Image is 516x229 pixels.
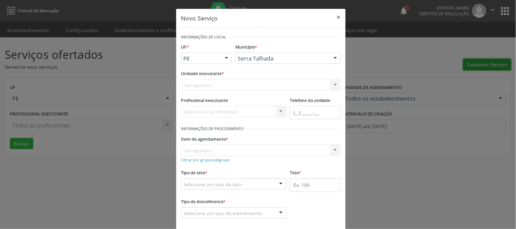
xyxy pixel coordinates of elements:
label: Profissional executante [181,95,228,106]
label: UF [181,42,189,53]
input: Ex. 100 [290,178,341,192]
label: Município [235,42,257,53]
small: Filtrar por grupo/subgrupo [181,157,230,162]
span: Selecione um tipo de teto [183,181,242,188]
button: Close [332,9,346,25]
label: Tipo de teto [181,168,207,178]
input: (__) _____-___ [290,106,341,119]
small: Informações de Local [181,34,226,40]
label: Tipo de Atendimento [181,197,226,207]
label: Item de agendamento [181,134,228,144]
a: Filtrar por grupo/subgrupo [181,156,230,163]
span: PE [183,55,218,62]
span: Selecione um tipo de atendimento [183,210,262,217]
label: Unidade executante [181,69,224,79]
span: Serra Talhada [238,55,327,62]
label: Teto [290,168,301,178]
h5: Novo Serviço [181,14,218,22]
label: Telefone da unidade [290,95,331,106]
small: Informações de Procedimento [181,126,244,132]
